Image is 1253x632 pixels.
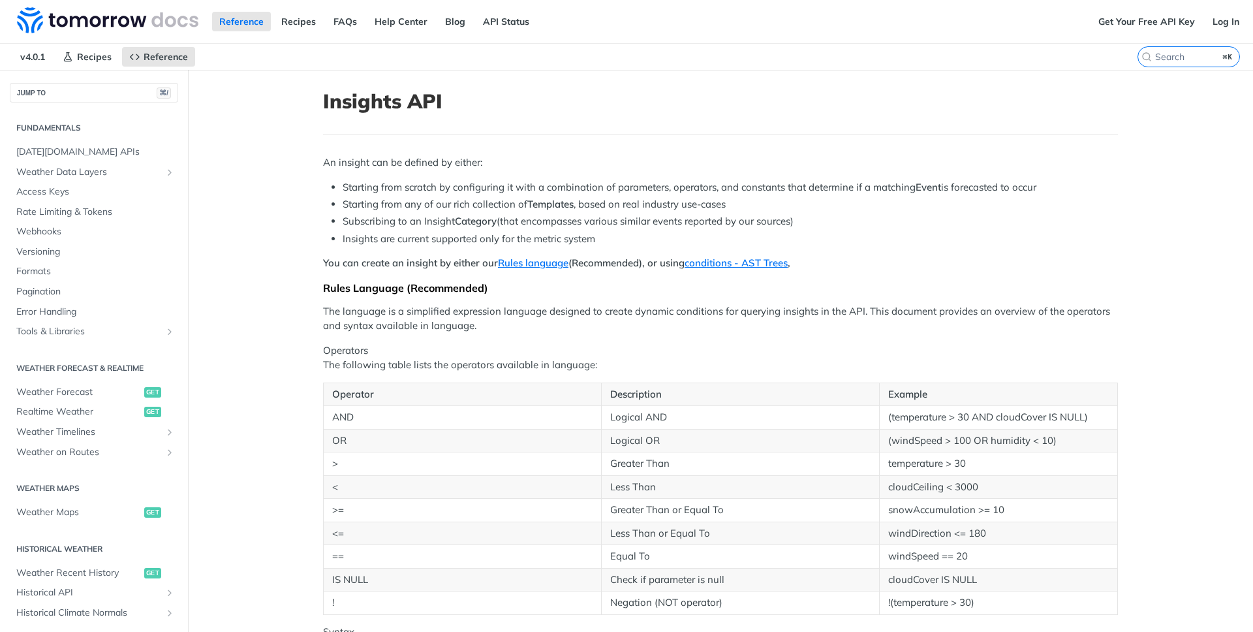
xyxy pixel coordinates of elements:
h1: Insights API [323,89,1118,113]
h2: Weather Maps [10,482,178,494]
th: Description [601,383,879,406]
a: Get Your Free API Key [1091,12,1202,31]
span: Formats [16,265,175,278]
span: [DATE][DOMAIN_NAME] APIs [16,146,175,159]
span: Weather Recent History [16,567,141,580]
td: cloudCeiling < 3000 [879,475,1117,499]
button: Show subpages for Weather on Routes [164,447,175,458]
a: Realtime Weatherget [10,402,178,422]
td: OR [324,429,602,452]
kbd: ⌘K [1220,50,1236,63]
td: ! [324,592,602,615]
td: IS NULL [324,568,602,592]
button: Show subpages for Weather Data Layers [164,167,175,178]
span: Weather Data Layers [16,166,161,179]
a: Pagination [10,282,178,302]
a: API Status [476,12,536,31]
a: Historical APIShow subpages for Historical API [10,583,178,603]
a: Weather Data LayersShow subpages for Weather Data Layers [10,163,178,182]
span: Reference [144,51,188,63]
strong: Event [916,181,941,193]
span: get [144,568,161,578]
span: Weather on Routes [16,446,161,459]
h2: Historical Weather [10,543,178,555]
span: Error Handling [16,306,175,319]
td: Less Than or Equal To [601,522,879,545]
span: v4.0.1 [13,47,52,67]
td: Logical AND [601,406,879,430]
td: < [324,475,602,499]
a: Blog [438,12,472,31]
button: Show subpages for Historical Climate Normals [164,608,175,618]
button: Show subpages for Historical API [164,588,175,598]
a: conditions - AST Trees [685,257,788,269]
span: Realtime Weather [16,405,141,419]
span: get [144,507,161,518]
span: Weather Timelines [16,426,161,439]
span: Weather Maps [16,506,141,519]
td: >= [324,499,602,522]
td: Negation (NOT operator) [601,592,879,615]
li: Subscribing to an Insight (that encompasses various similar events reported by our sources) [343,214,1118,229]
a: Historical Climate NormalsShow subpages for Historical Climate Normals [10,603,178,623]
td: (temperature > 30 AND cloudCover IS NULL) [879,406,1117,430]
td: (windSpeed > 100 OR humidity < 10) [879,429,1117,452]
td: AND [324,406,602,430]
strong: Templates [527,198,574,210]
td: windDirection <= 180 [879,522,1117,545]
button: Show subpages for Weather Timelines [164,427,175,437]
p: The language is a simplified expression language designed to create dynamic conditions for queryi... [323,304,1118,334]
th: Example [879,383,1117,406]
a: Weather TimelinesShow subpages for Weather Timelines [10,422,178,442]
a: Recipes [274,12,323,31]
a: Reference [212,12,271,31]
a: Versioning [10,242,178,262]
a: Error Handling [10,302,178,322]
span: Historical Climate Normals [16,607,161,620]
span: get [144,407,161,417]
li: Starting from any of our rich collection of , based on real industry use-cases [343,197,1118,212]
td: windSpeed == 20 [879,545,1117,569]
a: Rate Limiting & Tokens [10,202,178,222]
a: Weather Forecastget [10,383,178,402]
span: Versioning [16,245,175,259]
td: Greater Than or Equal To [601,499,879,522]
p: Operators The following table lists the operators available in language: [323,343,1118,373]
a: Weather on RoutesShow subpages for Weather on Routes [10,443,178,462]
a: Log In [1205,12,1246,31]
svg: Search [1141,52,1152,62]
td: snowAccumulation >= 10 [879,499,1117,522]
th: Operator [324,383,602,406]
h2: Weather Forecast & realtime [10,362,178,374]
span: Weather Forecast [16,386,141,399]
span: Recipes [77,51,112,63]
td: Greater Than [601,452,879,476]
span: Webhooks [16,225,175,238]
td: Less Than [601,475,879,499]
a: Weather Recent Historyget [10,563,178,583]
a: Access Keys [10,182,178,202]
a: Reference [122,47,195,67]
span: Access Keys [16,185,175,198]
td: > [324,452,602,476]
li: Starting from scratch by configuring it with a combination of parameters, operators, and constant... [343,180,1118,195]
div: Rules Language (Recommended) [323,281,1118,294]
td: cloudCover IS NULL [879,568,1117,592]
a: FAQs [326,12,364,31]
strong: Category [455,215,497,227]
a: Webhooks [10,222,178,242]
td: <= [324,522,602,545]
a: Recipes [55,47,119,67]
strong: You can create an insight by either our (Recommended), or using , [323,257,790,269]
p: An insight can be defined by either: [323,155,1118,170]
td: !(temperature > 30) [879,592,1117,615]
td: temperature > 30 [879,452,1117,476]
span: Pagination [16,285,175,298]
a: Weather Mapsget [10,503,178,522]
button: JUMP TO⌘/ [10,83,178,103]
a: Rules language [498,257,568,269]
span: ⌘/ [157,87,171,99]
h2: Fundamentals [10,122,178,134]
span: Historical API [16,586,161,599]
span: Tools & Libraries [16,325,161,338]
